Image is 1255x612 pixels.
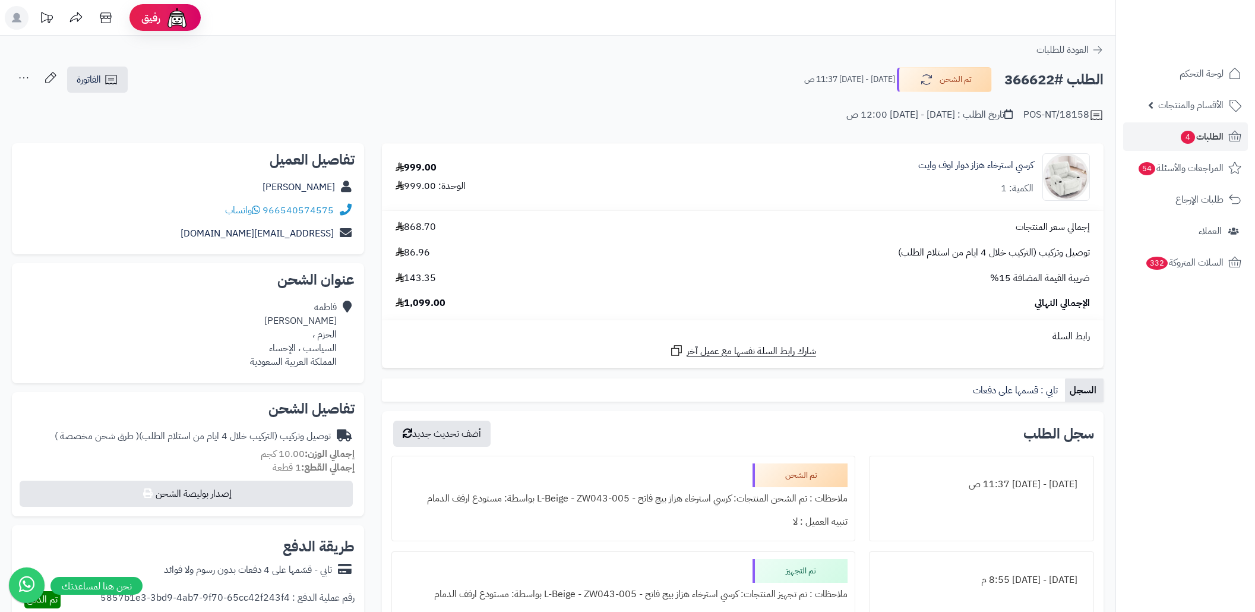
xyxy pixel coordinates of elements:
[918,159,1033,172] a: كرسي استرخاء هزاز دوار اوف وايت
[1123,185,1248,214] a: طلبات الإرجاع
[283,540,355,554] h2: طريقة الدفع
[165,6,189,30] img: ai-face.png
[20,481,353,507] button: إصدار بوليصة الشحن
[877,473,1086,496] div: [DATE] - [DATE] 11:37 ص
[55,429,139,443] span: ( طرق شحن مخصصة )
[1139,162,1155,175] span: 54
[31,6,61,33] a: تحديثات المنصة
[1036,43,1089,57] span: العودة للطلبات
[897,67,992,92] button: تم الشحن
[753,463,848,487] div: تم الشحن
[21,273,355,287] h2: عنوان الشحن
[1036,43,1104,57] a: العودة للطلبات
[21,153,355,167] h2: تفاصيل العميل
[1146,257,1168,270] span: 332
[1023,108,1104,122] div: POS-NT/18158
[1180,65,1224,82] span: لوحة التحكم
[687,345,816,358] span: شارك رابط السلة نفسها مع عميل آخر
[1004,68,1104,92] h2: الطلب #366622
[1123,122,1248,151] a: الطلبات4
[396,296,445,310] span: 1,099.00
[669,343,816,358] a: شارك رابط السلة نفسها مع عميل آخر
[1023,427,1094,441] h3: سجل الطلب
[393,421,491,447] button: أضف تحديث جديد
[305,447,355,461] strong: إجمالي الوزن:
[898,246,1090,260] span: توصيل وتركيب (التركيب خلال 4 ايام من استلام الطلب)
[399,487,848,510] div: ملاحظات : تم الشحن المنتجات: كرسي استرخاء هزاز بيج فاتح - L-Beige - ZW043-005 بواسطة: مستودع ارفف...
[399,510,848,534] div: تنبيه العميل : لا
[399,583,848,606] div: ملاحظات : تم تجهيز المنتجات: كرسي استرخاء هزاز بيج فاتح - L-Beige - ZW043-005 بواسطة: مستودع ارفف...
[141,11,160,25] span: رفيق
[1137,160,1224,176] span: المراجعات والأسئلة
[100,591,355,608] div: رقم عملية الدفع : 5857b1e3-3bd9-4ab7-9f70-65cc42f243f4
[396,179,466,193] div: الوحدة: 999.00
[1065,378,1104,402] a: السجل
[261,447,355,461] small: 10.00 كجم
[1123,217,1248,245] a: العملاء
[396,246,430,260] span: 86.96
[263,180,335,194] a: [PERSON_NAME]
[396,161,437,175] div: 999.00
[804,74,895,86] small: [DATE] - [DATE] 11:37 ص
[1043,153,1089,201] img: 1750236935-1-90x90.jpg
[1016,220,1090,234] span: إجمالي سعر المنتجات
[846,108,1013,122] div: تاريخ الطلب : [DATE] - [DATE] 12:00 ص
[396,220,436,234] span: 868.70
[990,272,1090,285] span: ضريبة القيمة المضافة 15%
[1175,191,1224,208] span: طلبات الإرجاع
[21,402,355,416] h2: تفاصيل الشحن
[273,460,355,475] small: 1 قطعة
[1123,59,1248,88] a: لوحة التحكم
[396,272,436,285] span: 143.35
[1123,248,1248,277] a: السلات المتروكة332
[1145,254,1224,271] span: السلات المتروكة
[263,203,334,217] a: 966540574575
[1180,128,1224,145] span: الطلبات
[77,72,101,87] span: الفاتورة
[1035,296,1090,310] span: الإجمالي النهائي
[181,226,334,241] a: [EMAIL_ADDRESS][DOMAIN_NAME]
[1001,182,1033,195] div: الكمية: 1
[164,563,332,577] div: تابي - قسّمها على 4 دفعات بدون رسوم ولا فوائد
[968,378,1065,402] a: تابي : قسمها على دفعات
[1158,97,1224,113] span: الأقسام والمنتجات
[225,203,260,217] a: واتساب
[1123,154,1248,182] a: المراجعات والأسئلة54
[250,301,337,368] div: فاطمه [PERSON_NAME] الحزم ، السياسب ، الإحساء المملكة العربية السعودية
[1199,223,1222,239] span: العملاء
[1181,131,1195,144] span: 4
[301,460,355,475] strong: إجمالي القطع:
[753,559,848,583] div: تم التجهيز
[67,67,128,93] a: الفاتورة
[387,330,1099,343] div: رابط السلة
[877,569,1086,592] div: [DATE] - [DATE] 8:55 م
[55,430,331,443] div: توصيل وتركيب (التركيب خلال 4 ايام من استلام الطلب)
